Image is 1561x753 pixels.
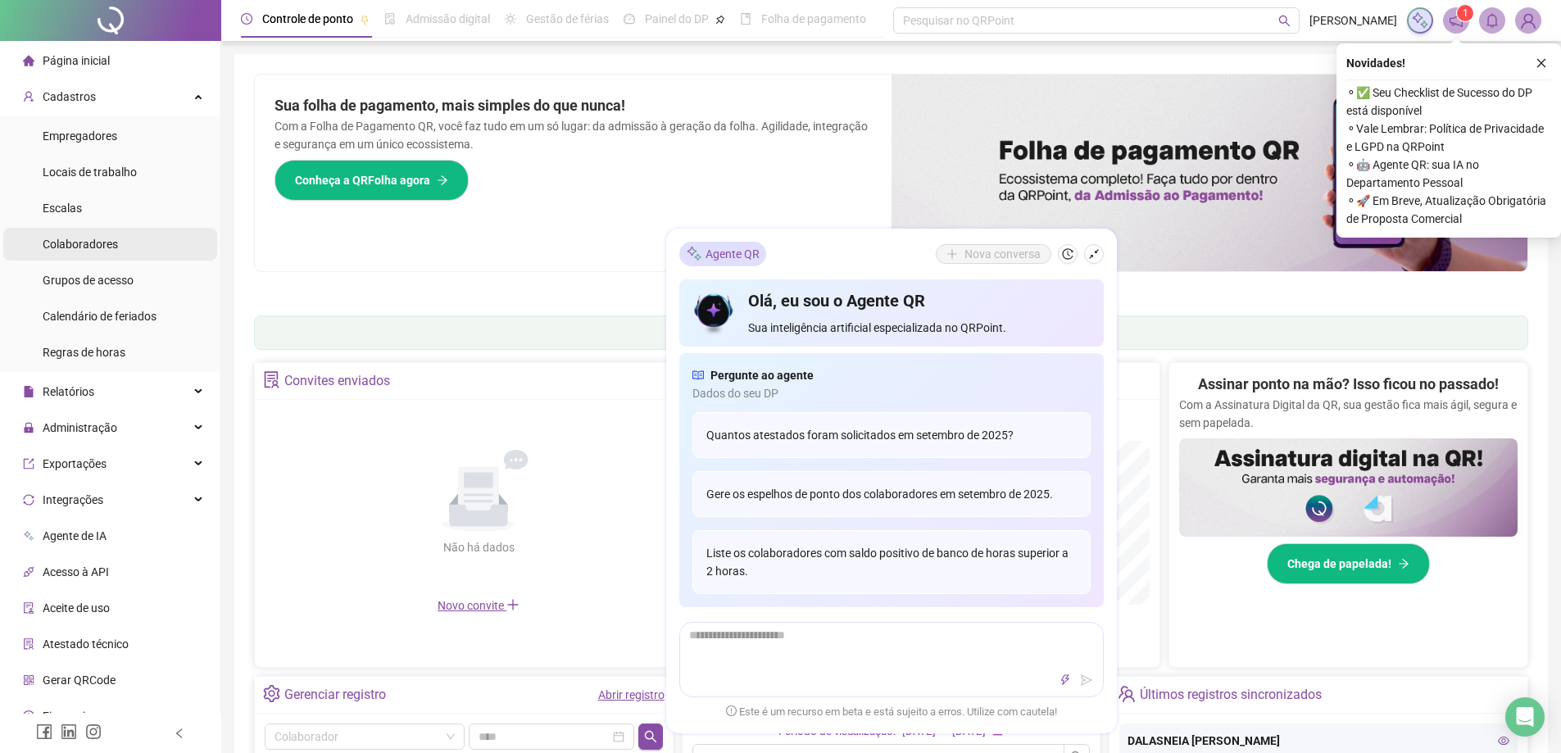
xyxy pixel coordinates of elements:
[437,175,448,186] span: arrow-right
[43,385,94,398] span: Relatórios
[692,384,1091,402] span: Dados do seu DP
[1346,120,1551,156] span: ⚬ Vale Lembrar: Política de Privacidade e LGPD na QRPoint
[1498,735,1509,746] span: eye
[1179,438,1518,537] img: banner%2F02c71560-61a6-44d4-94b9-c8ab97240462.png
[23,674,34,686] span: qrcode
[1140,681,1322,709] div: Últimos registros sincronizados
[1267,543,1430,584] button: Chega de papelada!
[598,688,665,701] a: Abrir registro
[748,289,1090,312] h4: Olá, eu sou o Agente QR
[692,412,1091,458] div: Quantos atestados foram solicitados em setembro de 2025?
[262,12,353,25] span: Controle de ponto
[726,705,737,716] span: exclamation-circle
[1411,11,1429,29] img: sparkle-icon.fc2bf0ac1784a2077858766a79e2daf3.svg
[23,638,34,650] span: solution
[43,493,103,506] span: Integrações
[43,710,96,723] span: Financeiro
[1398,558,1409,569] span: arrow-right
[275,94,872,117] h2: Sua folha de pagamento, mais simples do que nunca!
[43,601,110,615] span: Aceite de uso
[1055,670,1075,690] button: thunderbolt
[284,681,386,709] div: Gerenciar registro
[686,245,702,262] img: sparkle-icon.fc2bf0ac1784a2077858766a79e2daf3.svg
[505,13,516,25] span: sun
[23,458,34,469] span: export
[23,55,34,66] span: home
[23,710,34,722] span: dollar
[43,310,157,323] span: Calendário de feriados
[43,166,137,179] span: Locais de trabalho
[384,13,396,25] span: file-done
[761,12,866,25] span: Folha de pagamento
[263,685,280,702] span: setting
[43,238,118,251] span: Colaboradores
[275,117,872,153] p: Com a Folha de Pagamento QR, você faz tudo em um só lugar: da admissão à geração da folha. Agilid...
[1505,697,1545,737] div: Open Intercom Messenger
[295,171,430,189] span: Conheça a QRFolha agora
[43,421,117,434] span: Administração
[1346,156,1551,192] span: ⚬ 🤖 Agente QR: sua IA no Departamento Pessoal
[892,75,1528,271] img: banner%2F8d14a306-6205-4263-8e5b-06e9a85ad873.png
[624,13,635,25] span: dashboard
[740,13,751,25] span: book
[36,724,52,740] span: facebook
[692,289,736,337] img: icon
[406,12,490,25] span: Admissão digital
[43,346,125,359] span: Regras de horas
[1309,11,1397,29] span: [PERSON_NAME]
[1077,670,1096,690] button: send
[679,242,766,266] div: Agente QR
[715,15,725,25] span: pushpin
[284,367,390,395] div: Convites enviados
[748,319,1090,337] span: Sua inteligência artificial especializada no QRPoint.
[726,704,1057,720] span: Este é um recurso em beta e está sujeito a erros. Utilize com cautela!
[1463,7,1468,19] span: 1
[43,565,109,578] span: Acesso à API
[526,12,609,25] span: Gestão de férias
[23,422,34,433] span: lock
[43,129,117,143] span: Empregadores
[23,602,34,614] span: audit
[506,598,520,611] span: plus
[23,386,34,397] span: file
[1536,57,1547,69] span: close
[61,724,77,740] span: linkedin
[1287,555,1391,573] span: Chega de papelada!
[644,730,657,743] span: search
[1118,685,1135,702] span: team
[692,471,1091,517] div: Gere os espelhos de ponto dos colaboradores em setembro de 2025.
[1198,373,1499,396] h2: Assinar ponto na mão? Isso ficou no passado!
[85,724,102,740] span: instagram
[23,494,34,506] span: sync
[275,160,469,201] button: Conheça a QRFolha agora
[360,15,370,25] span: pushpin
[23,91,34,102] span: user-add
[1516,8,1541,33] img: 69671
[710,366,814,384] span: Pergunte ao agente
[1346,54,1405,72] span: Novidades !
[174,728,185,739] span: left
[1485,13,1500,28] span: bell
[403,538,554,556] div: Não há dados
[438,599,520,612] span: Novo convite
[1346,84,1551,120] span: ⚬ ✅ Seu Checklist de Sucesso do DP está disponível
[43,274,134,287] span: Grupos de acesso
[1346,192,1551,228] span: ⚬ 🚀 Em Breve, Atualização Obrigatória de Proposta Comercial
[692,530,1091,594] div: Liste os colaboradores com saldo positivo de banco de horas superior a 2 horas.
[43,54,110,67] span: Página inicial
[1278,15,1291,27] span: search
[1062,248,1073,260] span: history
[936,244,1051,264] button: Nova conversa
[241,13,252,25] span: clock-circle
[1088,248,1100,260] span: shrink
[43,457,107,470] span: Exportações
[43,529,107,542] span: Agente de IA
[263,371,280,388] span: solution
[645,12,709,25] span: Painel do DP
[1060,674,1071,686] span: thunderbolt
[1128,732,1509,750] div: DALASNEIA [PERSON_NAME]
[692,366,704,384] span: read
[23,566,34,578] span: api
[43,202,82,215] span: Escalas
[43,674,116,687] span: Gerar QRCode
